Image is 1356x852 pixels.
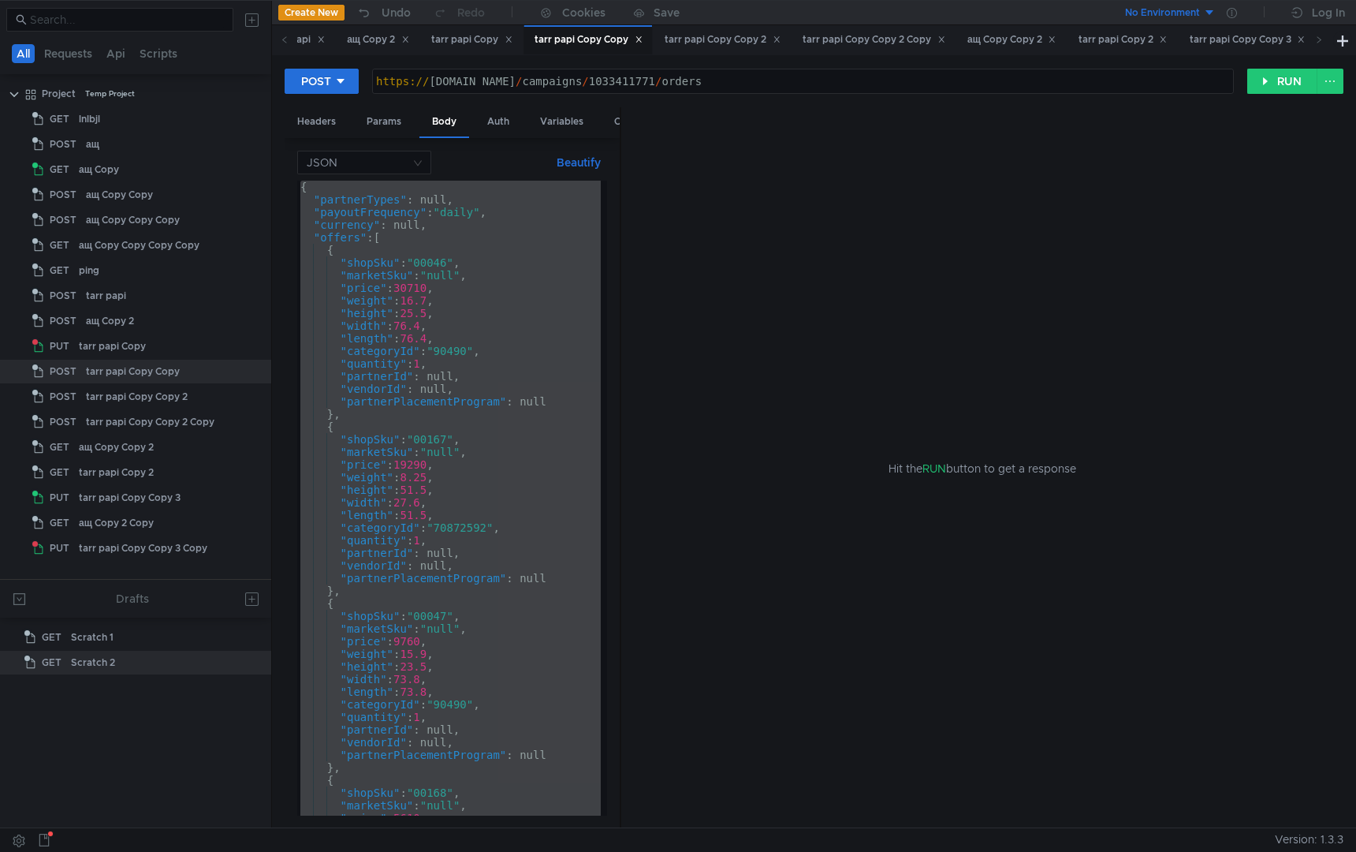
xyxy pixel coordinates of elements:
[888,460,1076,477] span: Hit the button to get a response
[278,5,345,21] button: Create New
[50,385,76,409] span: POST
[50,461,69,484] span: GET
[419,107,469,138] div: Body
[354,107,414,136] div: Params
[116,589,149,608] div: Drafts
[42,82,76,106] div: Project
[71,626,114,649] div: Scratch 1
[50,486,69,510] span: PUT
[85,82,135,106] div: Temp Project
[50,334,69,358] span: PUT
[50,360,76,383] span: POST
[39,44,97,63] button: Requests
[79,461,154,484] div: tarr papi Copy 2
[967,32,1056,48] div: ащ Copy Copy 2
[1078,32,1168,48] div: tarr papi Copy 2
[665,32,780,48] div: tarr papi Copy Copy 2
[79,536,207,560] div: tarr papi Copy Copy 3 Copy
[86,208,180,232] div: ащ Copy Copy Copy
[527,107,596,136] div: Variables
[135,44,182,63] button: Scripts
[86,284,126,308] div: tarr papi
[422,1,496,24] button: Redo
[550,153,607,172] button: Beautify
[50,511,69,535] span: GET
[50,234,69,257] span: GET
[50,107,69,131] span: GET
[535,32,643,48] div: tarr papi Copy Copy
[50,410,76,434] span: POST
[602,107,654,136] div: Other
[803,32,945,48] div: tarr papi Copy Copy 2 Copy
[50,284,76,308] span: POST
[50,133,76,156] span: POST
[1275,828,1343,851] span: Version: 1.3.3
[79,259,99,282] div: ping
[1125,6,1200,21] div: No Environment
[79,107,100,131] div: lnlbjl
[30,11,224,28] input: Search...
[79,234,199,257] div: ащ Copy Copy Copy Copy
[79,486,181,510] div: tarr papi Copy Copy 3
[50,435,69,459] span: GET
[86,183,153,207] div: ащ Copy Copy
[922,461,946,476] span: RUN
[50,309,76,333] span: POST
[50,259,69,282] span: GET
[86,385,188,409] div: tarr papi Copy Copy 2
[42,651,61,674] span: GET
[562,3,605,22] div: Cookies
[79,435,154,459] div: ащ Copy Copy 2
[86,410,214,434] div: tarr papi Copy Copy 2 Copy
[12,44,35,63] button: All
[431,32,512,48] div: tarr papi Copy
[457,3,485,22] div: Redo
[86,360,180,383] div: tarr papi Copy Copy
[382,3,411,22] div: Undo
[1190,32,1306,48] div: tarr papi Copy Copy 3
[42,626,61,649] span: GET
[50,183,76,207] span: POST
[102,44,130,63] button: Api
[1312,3,1345,22] div: Log In
[301,73,331,90] div: POST
[285,107,348,136] div: Headers
[1247,69,1317,94] button: RUN
[654,7,680,18] div: Save
[86,309,134,333] div: ащ Copy 2
[347,32,409,48] div: ащ Copy 2
[50,158,69,181] span: GET
[475,107,522,136] div: Auth
[50,536,69,560] span: PUT
[71,651,115,674] div: Scratch 2
[86,133,99,156] div: ащ
[270,32,325,48] div: tarr papi
[285,69,359,94] button: POST
[345,1,422,24] button: Undo
[79,511,154,535] div: ащ Copy 2 Copy
[79,334,146,358] div: tarr papi Copy
[79,158,119,181] div: ащ Copy
[50,208,76,232] span: POST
